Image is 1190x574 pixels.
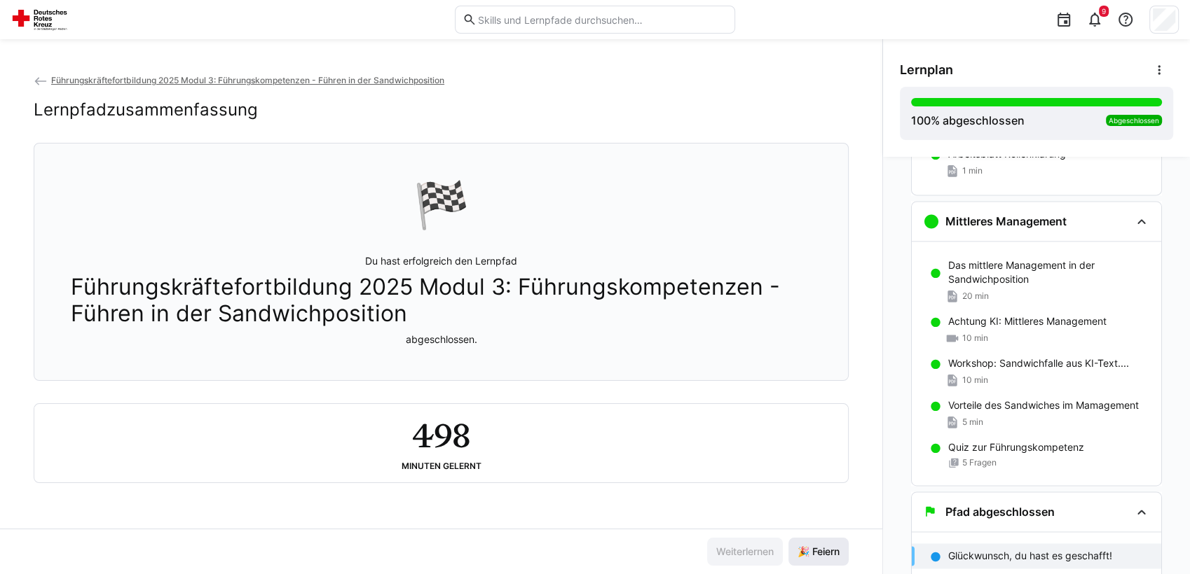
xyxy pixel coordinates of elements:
[945,505,1055,519] h3: Pfad abgeschlossen
[34,75,444,85] a: Führungskräftefortbildung 2025 Modul 3: Führungskompetenzen - Führen in der Sandwichposition
[413,177,470,232] div: 🏁
[948,440,1084,454] p: Quiz zur Führungskompetenz
[962,416,983,428] span: 5 min
[1109,116,1159,125] span: Abgeschlossen
[788,538,849,566] button: 🎉 Feiern
[962,332,988,344] span: 10 min
[962,290,989,302] span: 20 min
[911,112,1025,129] div: % abgeschlossen
[911,113,931,127] span: 100
[962,165,983,176] span: 1 min
[945,214,1067,228] h3: Mittleres Management
[948,356,1129,370] p: Workshop: Sandwichfalle aus KI-Text....
[962,374,988,386] span: 10 min
[948,314,1107,328] p: Achtung KI: Mittleres Management
[948,258,1150,286] p: Das mittlere Management in der Sandwichposition
[477,13,727,26] input: Skills und Lernpfade durchsuchen…
[402,461,481,471] div: Minuten gelernt
[795,545,842,559] span: 🎉 Feiern
[707,538,783,566] button: Weiterlernen
[51,75,444,85] span: Führungskräftefortbildung 2025 Modul 3: Führungskompetenzen - Führen in der Sandwichposition
[948,398,1139,412] p: Vorteile des Sandwiches im Mamagement
[71,254,812,346] p: Du hast erfolgreich den Lernpfad abgeschlossen.
[71,274,812,327] span: Führungskräftefortbildung 2025 Modul 3: Führungskompetenzen - Führen in der Sandwichposition
[900,62,953,78] span: Lernplan
[948,549,1112,563] p: Glückwunsch, du hast es geschafft!
[714,545,776,559] span: Weiterlernen
[1102,7,1106,15] span: 9
[412,415,470,456] h2: 498
[962,457,997,468] span: 5 Fragen
[34,99,258,120] h2: Lernpfadzusammenfassung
